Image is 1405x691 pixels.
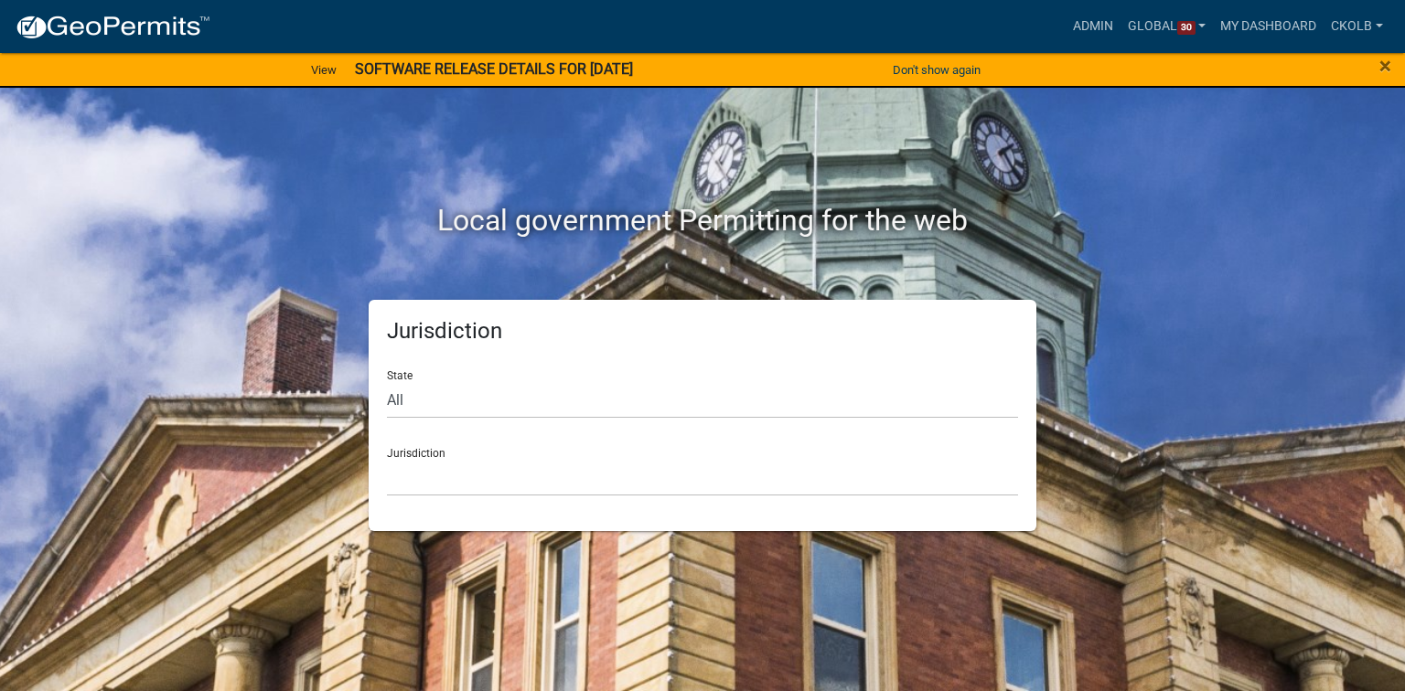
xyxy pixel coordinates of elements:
a: View [304,55,344,85]
button: Don't show again [885,55,988,85]
span: 30 [1177,21,1196,36]
h5: Jurisdiction [387,318,1018,345]
span: × [1379,53,1391,79]
h2: Local government Permitting for the web [195,203,1210,238]
a: Admin [1066,9,1121,44]
a: My Dashboard [1213,9,1324,44]
button: Close [1379,55,1391,77]
strong: SOFTWARE RELEASE DETAILS FOR [DATE] [355,60,633,78]
a: ckolb [1324,9,1390,44]
a: Global30 [1121,9,1214,44]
